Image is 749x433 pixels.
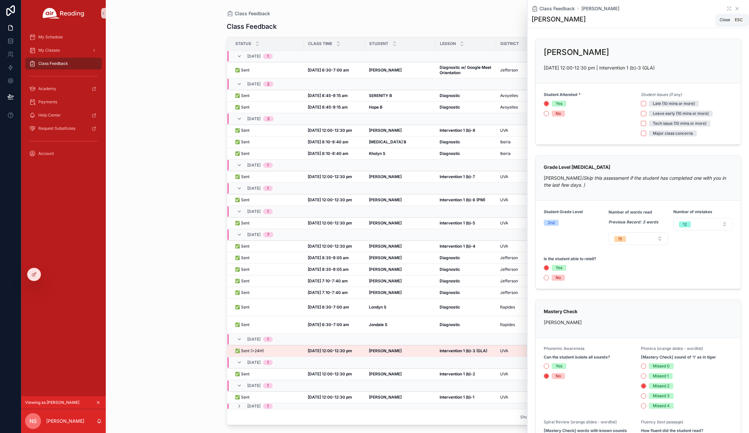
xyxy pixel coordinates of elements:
span: Rapides [500,305,515,310]
strong: [DATE] 12:00-12:30 pm [308,128,352,133]
span: [DATE] [247,383,260,388]
span: Phonemic Awareness [544,346,584,351]
a: ✅ Sent [235,105,300,110]
a: [DATE] 8:35-9:05 am [308,267,361,272]
div: 1 [267,54,269,59]
div: Tech issue (10 mins or more) [653,120,706,126]
span: ✅ Sent (>24H) [235,348,264,354]
strong: [PERSON_NAME] [369,197,402,202]
span: Phonics (orange slides - wordlist) [641,346,703,351]
a: ✅ Sent [235,322,300,327]
div: 1 [267,404,269,409]
a: UVA [500,371,553,377]
span: Lesson [440,41,456,46]
strong: [DATE] 12:00-12:30 pm [308,220,352,225]
div: Yes [556,265,562,271]
a: Diagnostic [440,278,492,284]
p: [PERSON_NAME] [544,319,733,326]
span: Class Feedback [235,10,270,17]
a: Jondale S [369,322,432,327]
span: [DATE] [247,404,260,409]
div: Missed 4 [653,403,670,409]
span: UVA [500,174,508,179]
strong: [PERSON_NAME] [369,278,402,283]
a: [DATE] 8:10-8:40 am [308,151,361,156]
strong: [DATE] 12:00-12:30 pm [308,174,352,179]
a: Intervention 1 (b)-4 [440,244,492,249]
div: 1 [267,163,269,168]
a: [PERSON_NAME] [369,174,432,179]
span: UVA [500,244,508,249]
strong: Intervention 1 (b)-4 [440,244,475,249]
span: District [500,41,519,46]
a: [DATE] 8:45-9:15 am [308,105,361,110]
strong: Student Attended * [544,92,581,97]
strong: Kholyn S [369,151,385,156]
a: [DATE] 7:10-7:40 am [308,290,361,295]
em: Student Issues (if any) [641,92,682,97]
div: 7 [267,232,269,237]
a: [DATE] 8:45-9:15 am [308,93,361,98]
div: No [556,111,561,117]
span: ✅ Sent [235,305,250,310]
a: Intervention 1 (b)-1 [440,395,492,400]
a: ✅ Sent [235,93,300,98]
span: Spiral Review (orange slides - wordlist) [544,419,617,424]
a: Londyn S [369,305,432,310]
a: [DATE] 12:00-12:30 pm [308,174,361,179]
a: ✅ Sent [235,278,300,284]
span: Status [235,41,251,46]
div: 3 [267,116,270,121]
span: ✅ Sent [235,174,250,179]
a: UVA [500,244,553,249]
a: Diagnostic [440,93,492,98]
a: UVA [500,220,553,226]
a: ✅ Sent [235,305,300,310]
div: Missed 1 [653,373,669,379]
span: My Schedule [38,34,63,40]
strong: [DATE] 8:45-9:15 am [308,93,348,98]
strong: [DATE] 8:35-9:05 am [308,255,349,260]
strong: [DATE] 6:30-7:00 am [308,68,349,72]
strong: [MEDICAL_DATA] B [369,139,406,144]
strong: Diagnostic [440,139,460,144]
a: [PERSON_NAME] [369,197,432,203]
a: ✅ Sent [235,290,300,295]
a: [PERSON_NAME] [369,290,432,295]
a: Jefferson [500,267,553,272]
a: Iberia [500,139,553,145]
div: 15 [618,236,622,242]
a: Jefferson [500,68,553,73]
span: Jefferson [500,290,518,295]
div: 2nd [548,220,555,226]
span: ✅ Sent [235,105,250,110]
a: Academy [25,83,102,95]
div: 1 [267,383,269,388]
strong: Student Grade Level [544,209,583,215]
a: [PERSON_NAME] [369,395,432,400]
button: Select Button [673,218,733,230]
strong: [DATE] 12:00-12:30 pm [308,395,352,400]
a: Intervention 1 (b)-7 [440,174,492,179]
a: Diagnostic [440,290,492,295]
a: [DATE] 6:30-7:00 am [308,68,361,73]
div: Late (10 mins or more) [653,101,695,107]
a: ✅ Sent [235,68,300,73]
span: UVA [500,348,508,354]
strong: Diagnostic [440,290,460,295]
strong: Diagnostic [440,151,460,156]
span: Account [38,151,54,156]
a: [DATE] 8:35-9:05 am [308,255,361,261]
a: Jefferson [500,255,553,261]
span: Rapides [500,322,515,327]
strong: Diagnostic [440,305,460,310]
strong: Diagnostic [440,267,460,272]
span: Class Feedback [38,61,68,66]
span: UVA [500,128,508,133]
strong: [DATE] 6:30-7:00 am [308,322,349,327]
span: [DATE] [247,360,260,365]
p: [DATE] 12:00-12:30 pm | Intervention 1 (b)-3 (GLA) [544,64,733,71]
div: Missed 3 [653,393,670,399]
a: [PERSON_NAME] [581,5,619,12]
